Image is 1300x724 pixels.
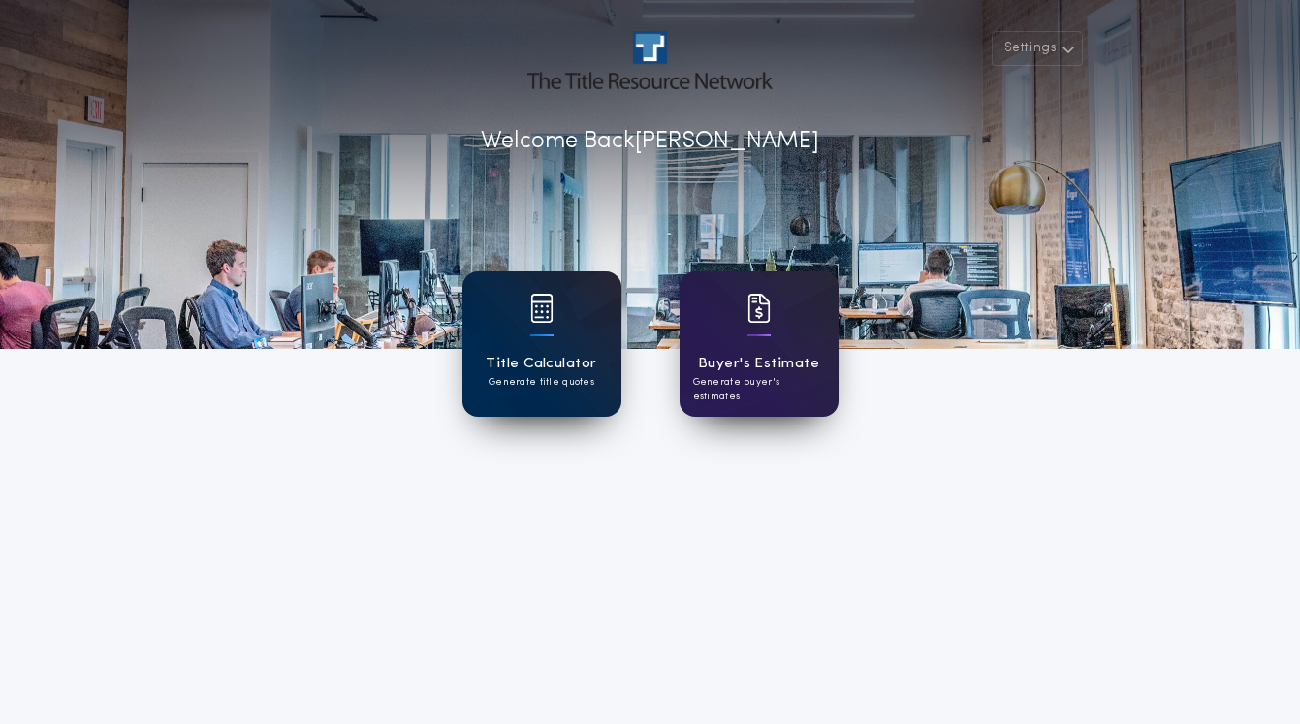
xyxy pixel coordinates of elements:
[486,353,596,375] h1: Title Calculator
[481,124,819,159] p: Welcome Back [PERSON_NAME]
[992,31,1083,66] button: Settings
[462,271,621,417] a: card iconTitle CalculatorGenerate title quotes
[527,31,772,89] img: account-logo
[489,375,594,390] p: Generate title quotes
[680,271,839,417] a: card iconBuyer's EstimateGenerate buyer's estimates
[698,353,819,375] h1: Buyer's Estimate
[747,294,771,323] img: card icon
[693,375,825,404] p: Generate buyer's estimates
[530,294,554,323] img: card icon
